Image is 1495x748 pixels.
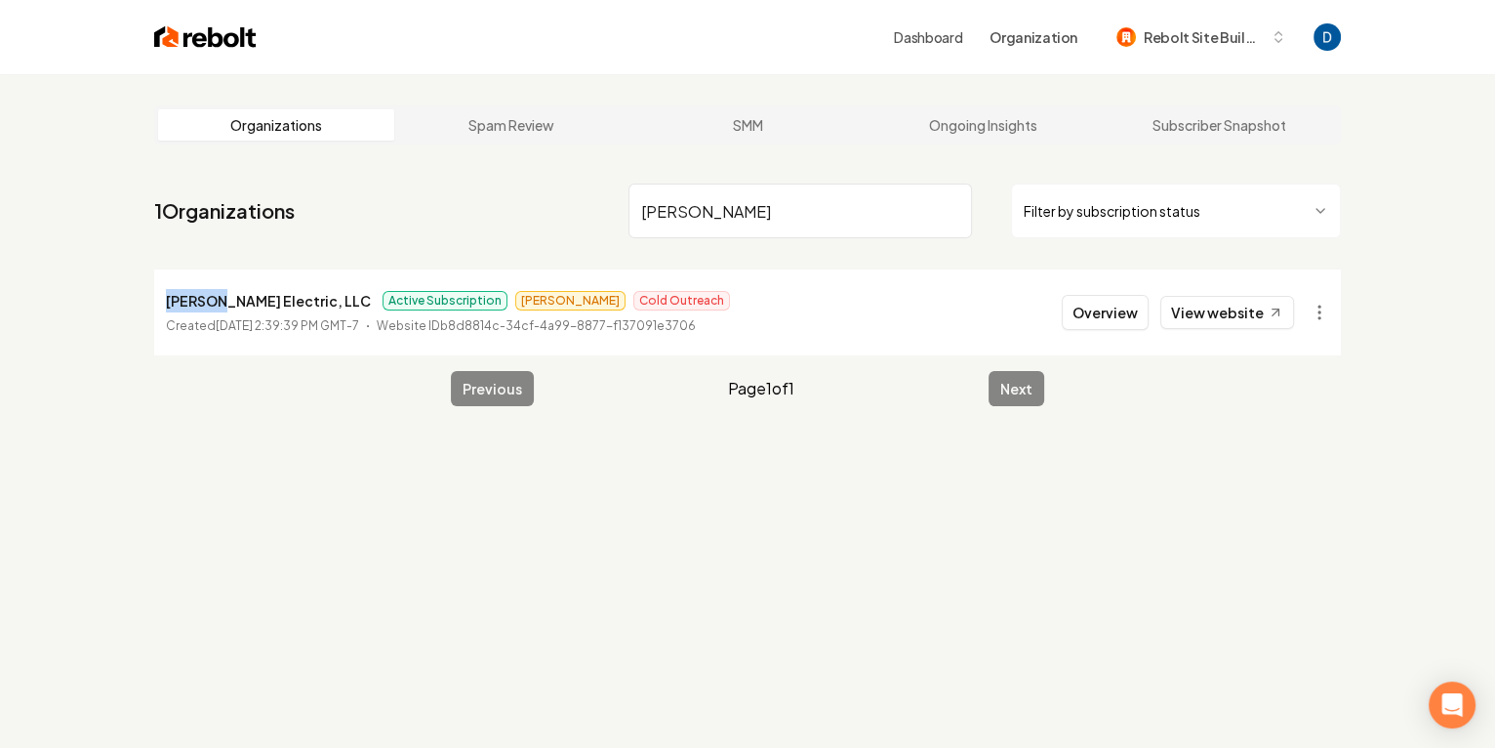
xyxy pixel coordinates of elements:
p: Created [166,316,359,336]
a: Ongoing Insights [866,109,1102,141]
a: SMM [629,109,866,141]
div: Open Intercom Messenger [1429,682,1475,728]
span: Active Subscription [383,291,507,311]
img: David Rice [1313,23,1341,51]
button: Open user button [1313,23,1341,51]
a: 1Organizations [154,197,295,225]
a: Spam Review [394,109,630,141]
span: Page 1 of 1 [728,377,794,400]
a: Subscriber Snapshot [1101,109,1337,141]
span: Rebolt Site Builder [1144,27,1263,48]
a: Organizations [158,109,394,141]
p: Website ID b8d8814c-34cf-4a99-8877-f137091e3706 [377,316,696,336]
time: [DATE] 2:39:39 PM GMT-7 [216,318,359,333]
span: [PERSON_NAME] [515,291,626,311]
button: Overview [1062,295,1149,330]
a: Dashboard [894,27,962,47]
img: Rebolt Site Builder [1116,27,1136,47]
a: View website [1160,296,1294,329]
img: Rebolt Logo [154,23,257,51]
button: Organization [978,20,1089,55]
p: [PERSON_NAME] Electric, LLC [166,289,371,312]
span: Cold Outreach [633,291,730,311]
input: Search by name or ID [628,184,972,238]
